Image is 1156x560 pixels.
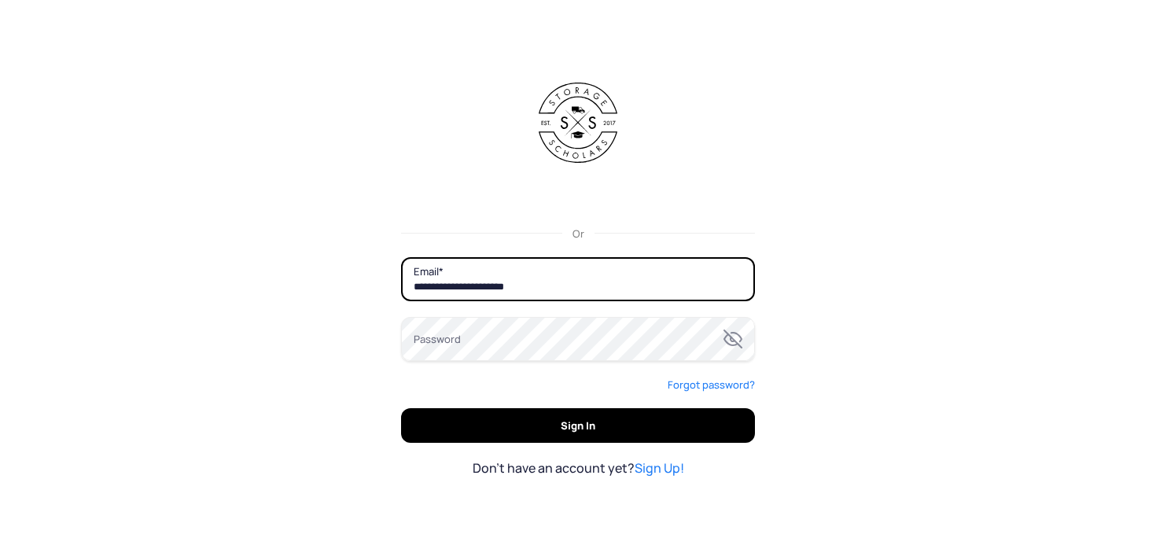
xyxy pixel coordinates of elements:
button: Sign In [401,408,755,443]
img: Storage Scholars Logo Black [539,83,617,162]
a: Sign Up! [635,459,684,477]
a: Forgot password? [668,377,755,392]
iframe: Sign in with Google Button [495,177,662,212]
div: Or [401,226,755,241]
span: Sign In [420,408,736,443]
span: Don't have an account yet? [473,459,684,477]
